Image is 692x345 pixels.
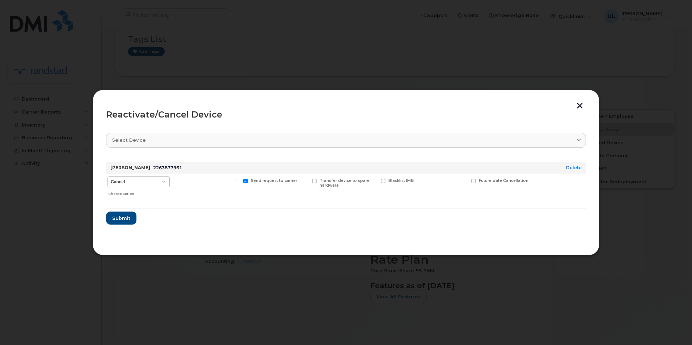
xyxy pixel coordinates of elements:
[320,178,370,188] span: Transfer device to spare hardware
[479,178,528,183] span: Future date Cancellation
[463,179,466,182] input: Future date Cancellation
[108,188,170,197] div: Choose action
[388,178,414,183] span: Blacklist IMEI
[106,110,586,119] div: Reactivate/Cancel Device
[106,212,136,225] button: Submit
[112,215,130,222] span: Submit
[153,165,182,170] span: 2263877961
[106,133,586,148] a: Select device
[566,165,582,170] a: Delete
[110,165,150,170] strong: [PERSON_NAME]
[372,179,376,182] input: Blacklist IMEI
[303,179,307,182] input: Transfer device to spare hardware
[112,137,146,144] span: Select device
[251,178,297,183] span: Send request to carrier
[235,179,238,182] input: Send request to carrier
